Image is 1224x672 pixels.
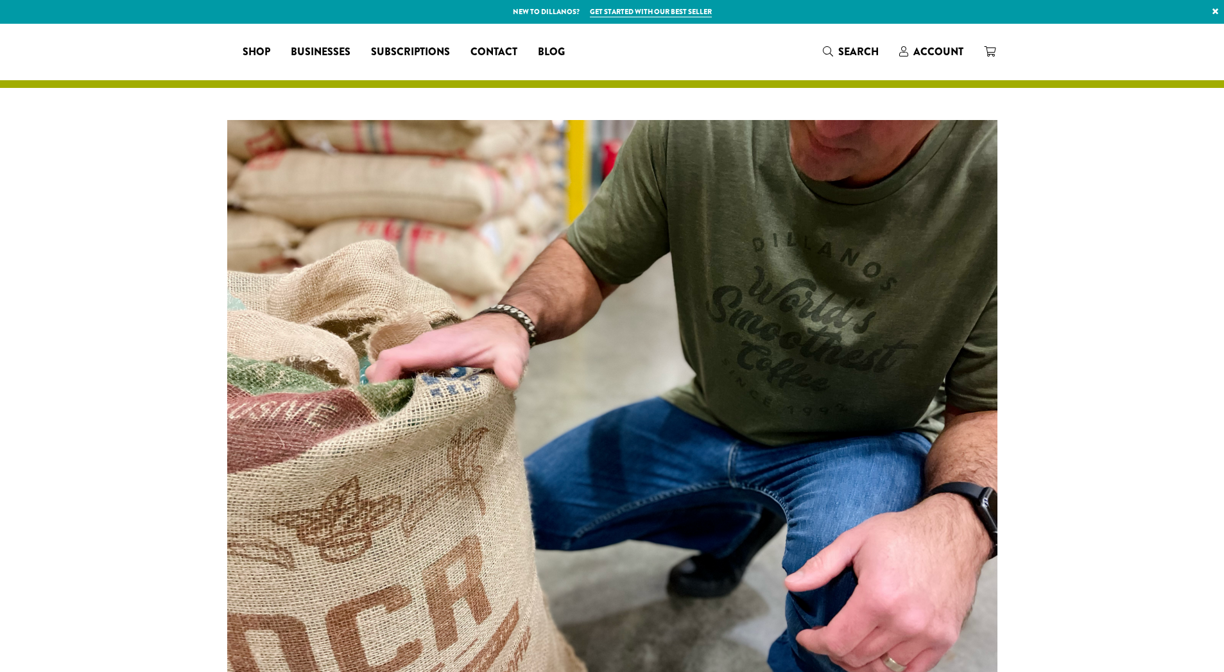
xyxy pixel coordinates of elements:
[232,42,280,62] a: Shop
[913,44,963,59] span: Account
[371,44,450,60] span: Subscriptions
[838,44,879,59] span: Search
[243,44,270,60] span: Shop
[813,41,889,62] a: Search
[590,6,712,17] a: Get started with our best seller
[470,44,517,60] span: Contact
[291,44,350,60] span: Businesses
[538,44,565,60] span: Blog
